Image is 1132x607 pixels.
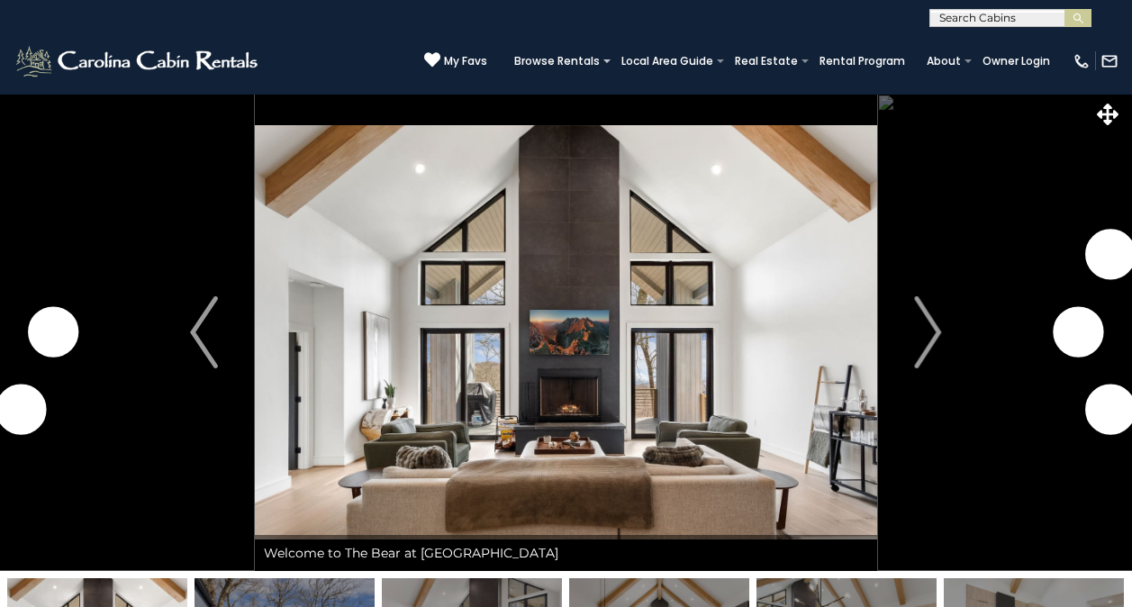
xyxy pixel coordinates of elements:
button: Previous [153,94,254,571]
a: Local Area Guide [612,49,722,74]
img: mail-regular-white.png [1100,52,1118,70]
img: arrow [190,296,217,368]
a: Rental Program [811,49,914,74]
img: arrow [914,296,941,368]
span: My Favs [444,53,487,69]
a: Owner Login [974,49,1059,74]
a: Browse Rentals [505,49,609,74]
a: Real Estate [726,49,807,74]
a: About [918,49,970,74]
button: Next [877,94,978,571]
img: phone-regular-white.png [1073,52,1091,70]
img: White-1-2.png [14,43,263,79]
a: My Favs [424,51,487,70]
div: Welcome to The Bear at [GEOGRAPHIC_DATA] [255,535,877,571]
